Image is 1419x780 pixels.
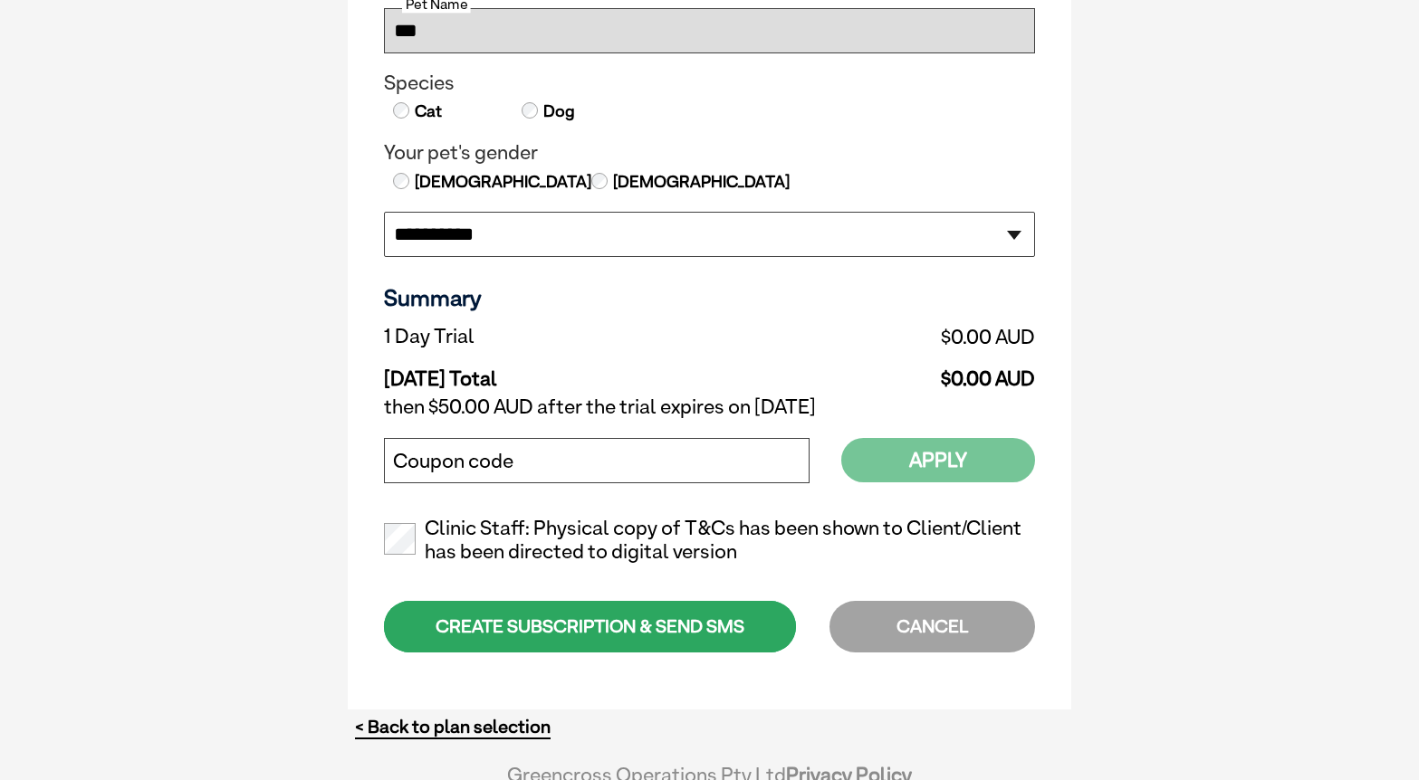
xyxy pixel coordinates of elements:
[829,601,1035,652] div: CANCEL
[384,391,1035,423] td: then $50.00 AUD after the trial expires on [DATE]
[384,601,796,652] div: CREATE SUBSCRIPTION & SEND SMS
[384,71,1035,95] legend: Species
[738,353,1035,391] td: $0.00 AUD
[841,438,1035,482] button: Apply
[393,450,513,473] label: Coupon code
[384,353,738,391] td: [DATE] Total
[384,284,1035,311] h3: Summary
[738,320,1035,353] td: $0.00 AUD
[384,517,1035,564] label: Clinic Staff: Physical copy of T&Cs has been shown to Client/Client has been directed to digital ...
[384,141,1035,165] legend: Your pet's gender
[384,523,416,555] input: Clinic Staff: Physical copy of T&Cs has been shown to Client/Client has been directed to digital ...
[355,716,551,738] a: < Back to plan selection
[384,320,738,353] td: 1 Day Trial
